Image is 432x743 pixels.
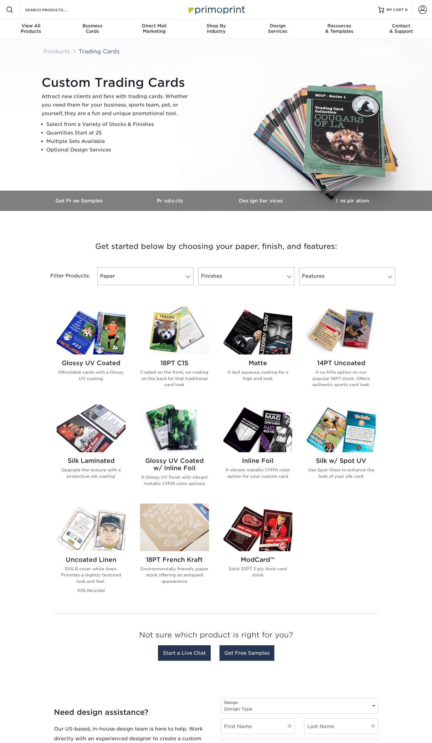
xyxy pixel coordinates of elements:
[219,645,274,661] a: Get Free Samples
[223,556,292,563] h2: ModCard™
[34,191,125,211] a: Get Free Samples
[186,3,246,16] img: Primoprint
[247,23,309,34] div: Services
[309,23,370,29] span: Resources
[140,405,209,496] a: Glossy UV Coated w/ Inline Foil Trading Cards Glossy UV Coated w/ Inline Foil A Glossy UV finish ...
[34,198,125,204] h3: Get Free Samples
[387,7,404,12] span: MY CART
[57,457,126,464] h2: Silk Laminated
[125,191,216,211] a: Products
[62,23,124,34] div: Cards
[39,233,393,260] h3: Get started below by choosing your paper, finish, and features:
[307,405,376,452] img: Silk w/ Spot UV Trading Cards
[46,137,193,146] li: Multiple Sets Available
[307,307,376,355] img: 14PT Uncoated Trading Cards
[223,467,292,479] p: A vibrant metallic CMYK color option for your custom card
[140,566,209,584] p: Environmentally friendly paper stock offering an antiqued appearance
[223,566,292,578] p: Solid 32PT 3 ply thick card stock
[123,19,185,39] a: Direct MailMarketing
[54,626,378,647] h3: Not sure which product is right for you?
[405,8,408,12] span: 0
[194,504,209,522] img: New Product
[57,556,126,563] h2: Uncoated Linen
[223,369,292,382] p: A dull aqueous coating for a high end look
[25,6,84,13] input: SEARCH PRODUCTS.....
[223,504,292,601] a: ModCard™ Trading Cards ModCard™ Solid 32PT 3 ply thick card stock
[123,23,185,34] div: Marketing
[185,23,247,34] div: Industry
[57,307,126,397] a: Glossy UV Coated Trading Cards Glossy UV Coated Affordable cards with a Glossy UV coating
[307,405,376,496] a: Silk w/ Spot UV Trading Cards Silk w/ Spot UV Use Spot Gloss to enhance the look of your silk card
[46,129,193,137] li: Quantities Start at 25
[140,556,209,563] h2: 18PT French Kraft
[307,359,376,367] h2: 14PT Uncoated
[370,23,432,34] div: & Support
[42,92,193,118] p: Attract new clients and fans with trading cards. Whether you need them for your business, sports ...
[140,504,209,601] a: 18PT French Kraft Trading Cards 18PT French Kraft Environmentally friendly paper stock offering a...
[57,359,126,367] h2: Glossy UV Coated
[223,359,292,367] h2: Matte
[307,369,376,388] p: A no frills option on our popular 14PT stock. Offers authentic sports card look.
[247,19,309,39] a: DesignServices
[140,474,209,487] p: A Glossy UV finish with vibrant metallic CMYK color options
[54,708,212,717] h4: Need design assistance?
[57,405,126,452] img: Silk Laminated Trading Cards
[125,198,216,204] h3: Products
[123,23,185,29] span: Direct Mail
[307,198,398,204] h3: Inspiration
[307,467,376,479] p: Use Spot Gloss to enhance the look of your silk card
[223,405,292,496] a: Inline Foil Trading Cards Inline Foil A vibrant metallic CMYK color option for your custom card
[57,504,126,601] a: Uncoated Linen Trading Cards Uncoated Linen 100LB cover white linen. Provides a slightly textured...
[223,504,292,551] img: ModCard™ Trading Cards
[46,120,193,129] li: Select from a Variety of Stocks & Finishes
[57,307,126,355] img: Glossy UV Coated Trading Cards
[62,19,124,39] a: BusinessCards
[140,405,209,452] img: Glossy UV Coated w/ Inline Foil Trading Cards
[247,23,309,29] span: Design
[223,457,292,464] h2: Inline Foil
[43,48,70,55] a: Products
[97,267,193,285] a: Paper
[34,267,95,285] div: Filter Products:
[140,359,209,367] h2: 18PT C1S
[309,19,370,39] a: Resources& Templates
[77,588,105,593] small: 30% Recycled
[223,307,292,355] img: Matte Trading Cards
[185,19,247,39] a: Shop ByIndustry
[140,369,209,388] p: Coated on the front, no coating on the back for that traditional card look
[57,504,126,551] img: Uncoated Linen Trading Cards
[140,457,209,472] h2: Glossy UV Coated w/ Inline Foil
[307,307,376,397] a: 14PT Uncoated Trading Cards 14PT Uncoated A no frills option on our popular 14PT stock. Offers au...
[370,23,432,29] span: Contact
[140,307,209,397] a: 18PT C1S Trading Cards 18PT C1S Coated on the front, no coating on the back for that traditional ...
[185,23,247,29] span: Shop By
[140,504,209,551] img: 18PT French Kraft Trading Cards
[46,146,193,154] li: Optional Design Services
[216,198,307,204] h3: Design Services
[370,19,432,39] a: Contact& Support
[307,457,376,464] h2: Silk w/ Spot UV
[57,369,126,382] p: Affordable cards with a Glossy UV coating
[42,75,193,90] h1: Custom Trading Cards
[223,307,292,397] a: Matte Trading Cards Matte A dull aqueous coating for a high end look
[223,405,292,452] img: Inline Foil Trading Cards
[79,48,120,55] a: Trading Cards
[57,405,126,496] a: Silk Laminated Trading Cards Silk Laminated Upgrade the texture with a protective silk coating
[140,307,209,355] img: 18PT C1S Trading Cards
[307,191,398,211] a: Inspiration
[198,267,294,285] a: Finishes
[158,645,211,661] a: Start a Live Chat
[57,566,126,584] p: 100LB cover white linen. Provides a slightly textured look and feel.
[216,191,307,211] a: Design Services
[57,467,126,479] p: Upgrade the texture with a protective silk coating
[309,23,370,34] div: & Templates
[62,23,124,29] span: Business
[299,267,395,285] a: Features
